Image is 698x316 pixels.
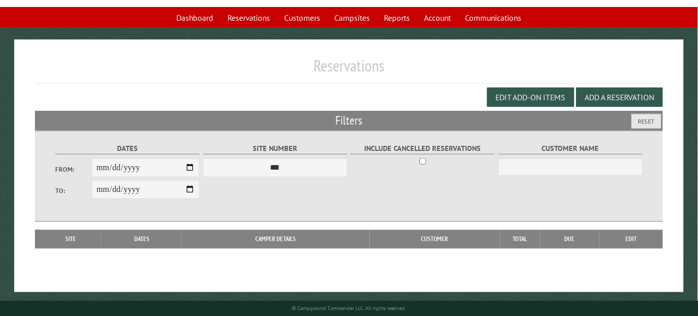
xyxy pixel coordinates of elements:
a: Customers [279,8,327,27]
th: Site [40,230,101,248]
h2: Filters [35,111,663,130]
button: Add a Reservation [576,88,663,107]
label: To: [55,186,91,195]
small: © Campground Commander LLC. All rights reserved. [292,305,406,311]
th: Total [500,230,540,248]
label: From: [55,165,91,174]
label: Dates [55,143,200,154]
a: Reports [378,8,416,27]
th: Edit [600,230,663,248]
th: Camper Details [182,230,370,248]
a: Communications [459,8,528,27]
label: Site Number [203,143,347,154]
button: Reset [632,114,662,129]
th: Dates [101,230,182,248]
a: Account [418,8,457,27]
label: Customer Name [498,143,643,154]
h1: Reservations [35,56,663,84]
a: Dashboard [171,8,220,27]
label: Include Cancelled Reservations [351,143,495,154]
th: Customer [370,230,500,248]
a: Campsites [329,8,376,27]
th: Due [540,230,600,248]
button: Edit Add-on Items [487,88,574,107]
a: Reservations [222,8,277,27]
